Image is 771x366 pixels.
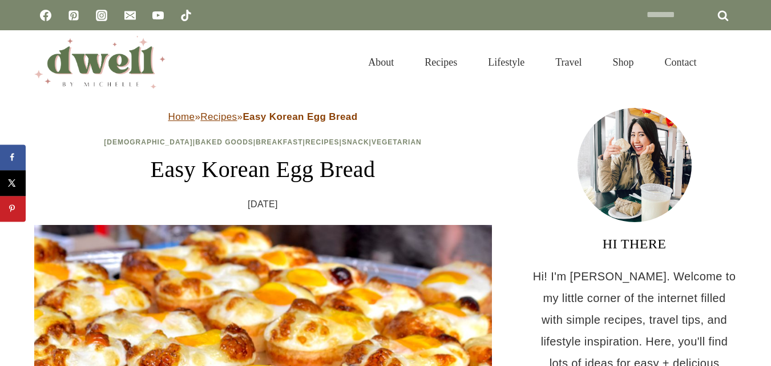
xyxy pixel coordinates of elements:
[34,152,492,187] h1: Easy Korean Egg Bread
[243,111,357,122] strong: Easy Korean Egg Bread
[168,111,357,122] span: » »
[62,4,85,27] a: Pinterest
[473,42,540,82] a: Lifestyle
[256,138,302,146] a: Breakfast
[119,4,142,27] a: Email
[342,138,369,146] a: Snack
[353,42,712,82] nav: Primary Navigation
[540,42,597,82] a: Travel
[597,42,649,82] a: Shop
[104,138,422,146] span: | | | | |
[34,36,165,89] img: DWELL by michelle
[532,234,737,254] h3: HI THERE
[147,4,169,27] a: YouTube
[168,111,195,122] a: Home
[409,42,473,82] a: Recipes
[90,4,113,27] a: Instagram
[248,196,278,213] time: [DATE]
[305,138,340,146] a: Recipes
[34,4,57,27] a: Facebook
[353,42,409,82] a: About
[649,42,712,82] a: Contact
[372,138,422,146] a: Vegetarian
[195,138,253,146] a: Baked Goods
[175,4,197,27] a: TikTok
[200,111,237,122] a: Recipes
[104,138,193,146] a: [DEMOGRAPHIC_DATA]
[718,53,737,72] button: View Search Form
